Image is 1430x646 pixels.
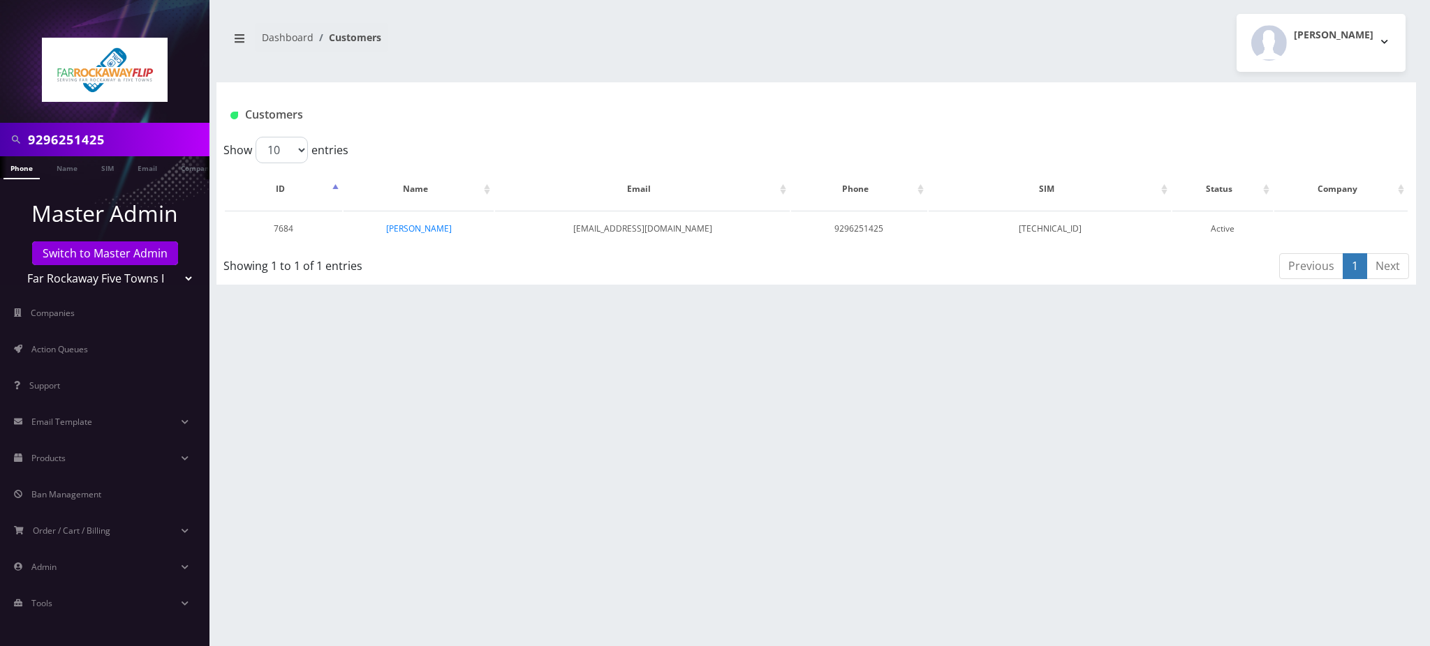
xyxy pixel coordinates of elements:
[1279,253,1343,279] a: Previous
[31,343,88,355] span: Action Queues
[1172,211,1273,246] td: Active
[344,169,494,209] th: Name: activate to sort column ascending
[1274,169,1408,209] th: Company: activate to sort column ascending
[1343,253,1367,279] a: 1
[31,488,101,500] span: Ban Management
[225,169,342,209] th: ID: activate to sort column descending
[1294,29,1373,41] h2: [PERSON_NAME]
[791,169,928,209] th: Phone: activate to sort column ascending
[1366,253,1409,279] a: Next
[1237,14,1406,72] button: [PERSON_NAME]
[223,252,707,274] div: Showing 1 to 1 of 1 entries
[29,380,60,391] span: Support
[227,23,806,63] nav: breadcrumb
[262,31,314,44] a: Dashboard
[32,241,178,265] a: Switch to Master Admin
[3,156,40,179] a: Phone
[131,156,164,178] a: Email
[42,38,168,102] img: Far Rockaway Five Towns Flip
[28,126,206,153] input: Search in Company
[256,137,308,163] select: Showentries
[31,416,92,428] span: Email Template
[1172,169,1273,209] th: Status: activate to sort column ascending
[33,525,110,536] span: Order / Cart / Billing
[495,211,789,246] td: [EMAIL_ADDRESS][DOMAIN_NAME]
[495,169,789,209] th: Email: activate to sort column ascending
[31,597,52,609] span: Tools
[50,156,84,178] a: Name
[386,223,452,234] a: [PERSON_NAME]
[230,108,1203,121] h1: Customers
[314,30,381,45] li: Customers
[174,156,221,178] a: Company
[31,561,57,573] span: Admin
[31,452,66,464] span: Products
[223,137,348,163] label: Show entries
[31,307,75,319] span: Companies
[929,211,1171,246] td: [TECHNICAL_ID]
[94,156,121,178] a: SIM
[791,211,928,246] td: 9296251425
[225,211,342,246] td: 7684
[929,169,1171,209] th: SIM: activate to sort column ascending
